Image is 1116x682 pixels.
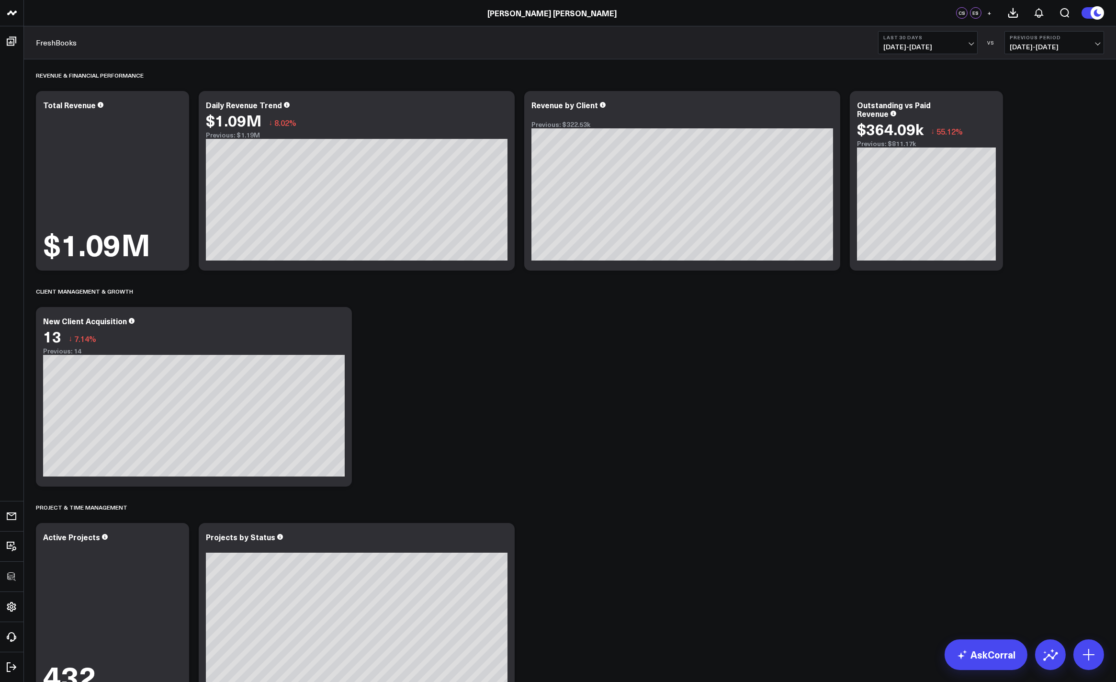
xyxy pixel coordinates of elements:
[1010,34,1099,40] b: Previous Period
[43,229,150,259] div: $1.09M
[487,8,617,18] a: [PERSON_NAME] [PERSON_NAME]
[206,100,282,110] div: Daily Revenue Trend
[36,496,127,518] div: Project & Time Management
[274,117,296,128] span: 8.02%
[857,100,931,119] div: Outstanding vs Paid Revenue
[857,120,924,137] div: $364.09k
[931,125,935,137] span: ↓
[956,7,968,19] div: CS
[982,40,1000,45] div: VS
[984,7,995,19] button: +
[945,639,1027,670] a: AskCorral
[878,31,978,54] button: Last 30 Days[DATE]-[DATE]
[531,100,598,110] div: Revenue by Client
[1004,31,1104,54] button: Previous Period[DATE]-[DATE]
[43,328,61,345] div: 13
[1010,43,1099,51] span: [DATE] - [DATE]
[883,43,972,51] span: [DATE] - [DATE]
[936,126,963,136] span: 55.12%
[68,332,72,345] span: ↓
[988,10,992,16] span: +
[531,121,833,128] div: Previous: $322.53k
[43,316,127,326] div: New Client Acquisition
[206,532,275,542] div: Projects by Status
[43,100,96,110] div: Total Revenue
[36,64,144,86] div: Revenue & Financial Performance
[43,532,100,542] div: Active Projects
[206,131,507,139] div: Previous: $1.19M
[36,37,77,48] a: FreshBooks
[206,112,261,129] div: $1.09M
[970,7,981,19] div: ES
[43,347,345,355] div: Previous: 14
[269,116,272,129] span: ↓
[36,280,133,302] div: Client Management & Growth
[74,333,96,344] span: 7.14%
[883,34,972,40] b: Last 30 Days
[857,140,996,148] div: Previous: $811.17k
